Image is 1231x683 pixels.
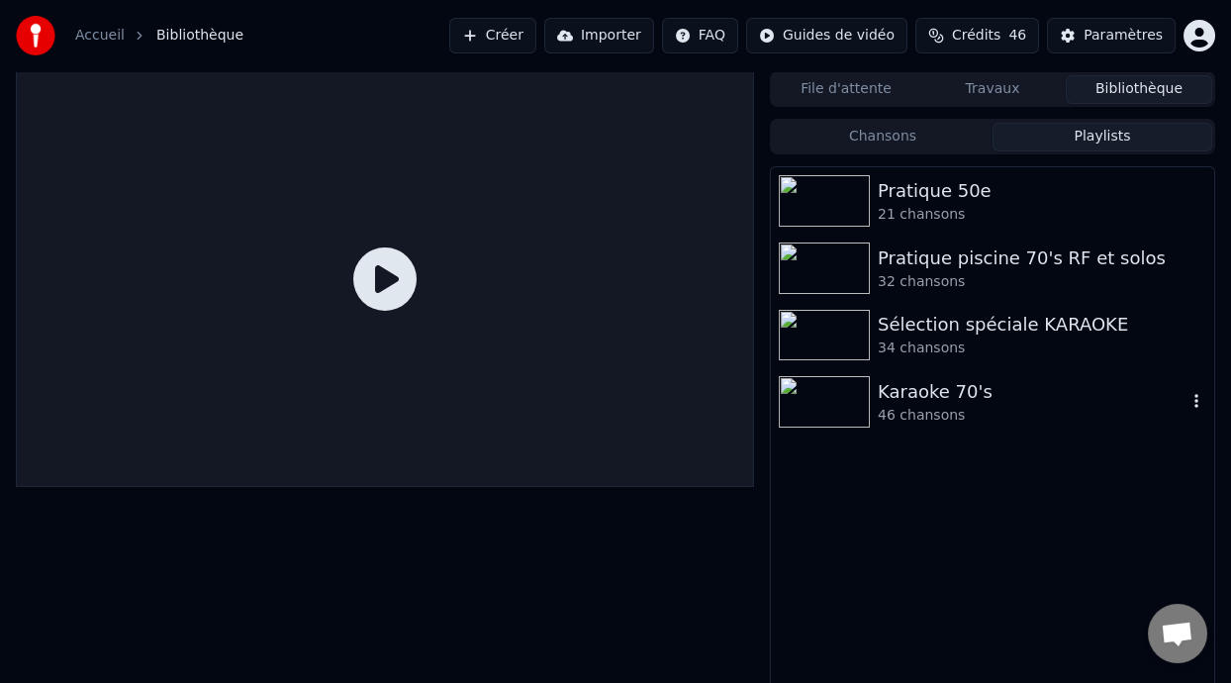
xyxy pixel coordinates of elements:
div: Pratique 50e [878,177,1206,205]
button: File d'attente [773,75,919,104]
button: Importer [544,18,654,53]
button: Playlists [993,123,1212,151]
a: Accueil [75,26,125,46]
button: Chansons [773,123,993,151]
button: Créer [449,18,536,53]
div: 34 chansons [878,339,1206,358]
div: Paramètres [1084,26,1163,46]
button: Travaux [919,75,1066,104]
button: FAQ [662,18,738,53]
div: Ouvrir le chat [1148,604,1207,663]
div: Sélection spéciale KARAOKE [878,311,1206,339]
div: 21 chansons [878,205,1206,225]
div: 46 chansons [878,406,1186,426]
div: Pratique piscine 70's RF et solos [878,244,1206,272]
img: youka [16,16,55,55]
button: Crédits46 [915,18,1039,53]
span: Bibliothèque [156,26,243,46]
div: Karaoke 70's [878,378,1186,406]
span: 46 [1008,26,1026,46]
button: Bibliothèque [1066,75,1212,104]
div: 32 chansons [878,272,1206,292]
span: Crédits [952,26,1000,46]
button: Paramètres [1047,18,1176,53]
nav: breadcrumb [75,26,243,46]
button: Guides de vidéo [746,18,907,53]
